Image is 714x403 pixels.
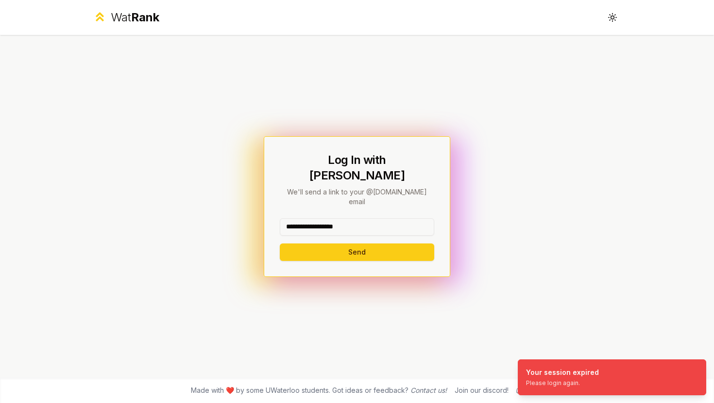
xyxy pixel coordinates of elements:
div: Your session expired [526,368,599,377]
span: Made with ❤️ by some UWaterloo students. Got ideas or feedback? [191,386,447,395]
div: Wat [111,10,159,25]
span: Rank [131,10,159,24]
h1: Log In with [PERSON_NAME] [280,152,434,183]
a: WatRank [93,10,159,25]
div: Join our discord! [455,386,509,395]
div: Please login again. [526,379,599,387]
a: Contact us! [410,386,447,394]
button: Send [280,243,434,261]
p: We'll send a link to your @[DOMAIN_NAME] email [280,187,434,207]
